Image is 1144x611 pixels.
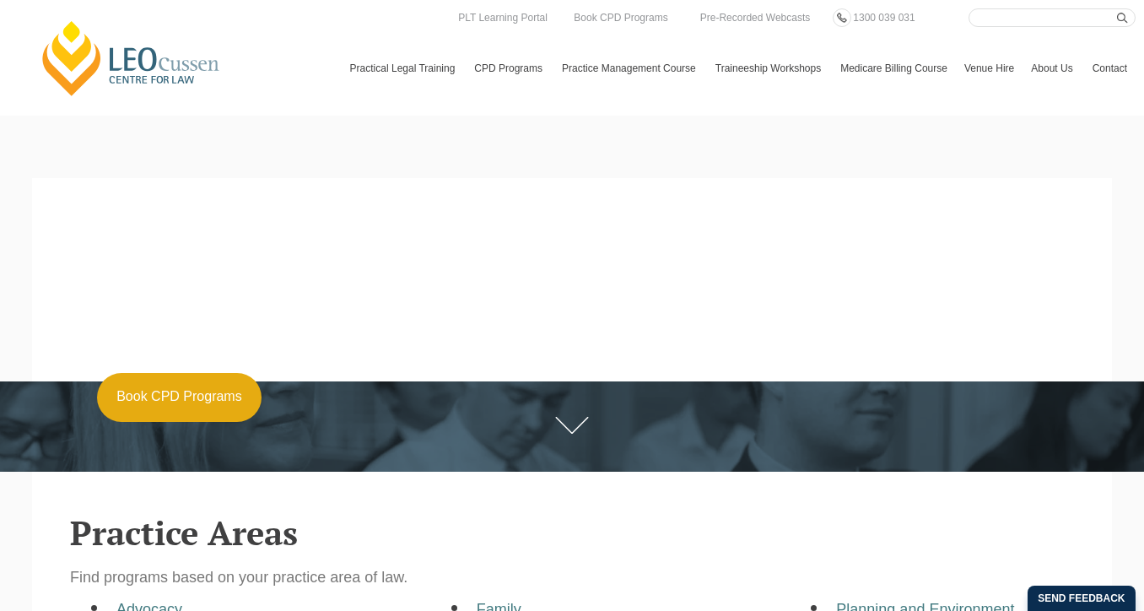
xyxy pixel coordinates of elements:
a: Medicare Billing Course [832,44,956,93]
h1: Practice Management & Business Skills CPD Points [97,201,762,275]
a: [PERSON_NAME] Centre for Law [38,19,224,98]
p: Find programs based on your practice area of law. [70,568,1074,587]
a: Practical Legal Training [342,44,467,93]
h2: Practice Areas [70,514,1074,551]
a: Book CPD Programs [97,373,262,422]
a: Contact [1084,44,1136,93]
a: Traineeship Workshops [707,44,832,93]
a: Pre-Recorded Webcasts [696,8,815,27]
a: PLT Learning Portal [454,8,552,27]
a: Venue Hire [956,44,1023,93]
a: 1300 039 031 [849,8,919,27]
a: About Us [1023,44,1083,93]
a: CPD Programs [466,44,553,93]
a: Book CPD Programs [569,8,672,27]
a: Practice Management Course [553,44,707,93]
iframe: LiveChat chat widget [1031,498,1102,569]
p: Learn new skills and brush up on your legal knowledge with our Practice Management & Business Ski... [97,285,762,365]
span: 1300 039 031 [853,12,915,24]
